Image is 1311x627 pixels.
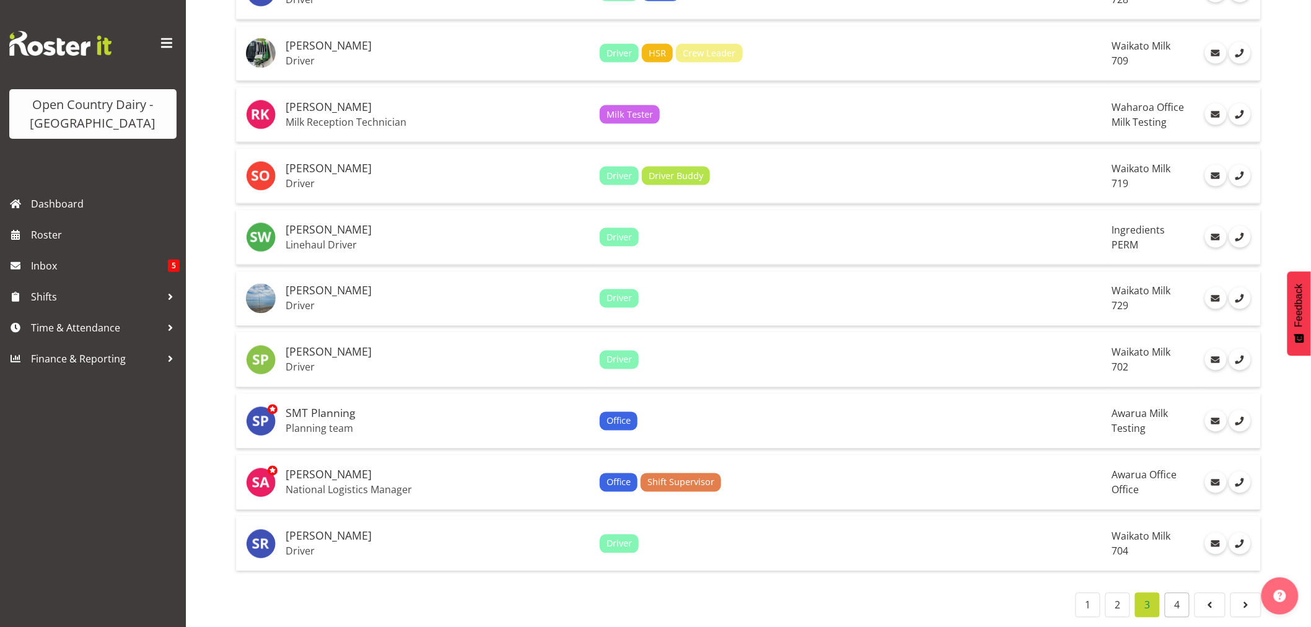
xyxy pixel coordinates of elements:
h5: [PERSON_NAME] [286,469,590,481]
img: rupinder-kaur7379.jpg [246,100,276,129]
span: Driver [607,353,632,367]
p: Milk Reception Technician [286,116,590,128]
span: PERM [1112,238,1139,252]
a: Call Employee [1229,533,1251,555]
p: Planning team [286,423,590,435]
a: Call Employee [1229,103,1251,125]
a: Email Employee [1205,226,1227,248]
a: Call Employee [1229,410,1251,432]
span: Waikato Milk [1112,346,1171,359]
span: Driver Buddy [649,169,703,183]
span: Awarua Office [1112,468,1177,482]
a: Email Employee [1205,533,1227,555]
img: stephen-rae11257.jpg [246,529,276,559]
span: Time & Attendance [31,318,161,337]
a: Call Employee [1229,226,1251,248]
div: Open Country Dairy - [GEOGRAPHIC_DATA] [22,95,164,133]
h5: [PERSON_NAME] [286,162,590,175]
span: Inbox [31,256,168,275]
h5: [PERSON_NAME] [286,224,590,236]
a: Email Employee [1205,42,1227,64]
span: Waharoa Office [1112,100,1185,114]
span: 729 [1112,299,1129,313]
span: Shifts [31,287,161,306]
span: Milk Tester [607,108,653,121]
span: 719 [1112,177,1129,190]
a: 4 [1165,593,1190,618]
span: Dashboard [31,195,180,213]
span: Ingredients [1112,223,1165,237]
img: shannan-woodf291859c4bc8d9abde3b334727cd5531.png [246,284,276,313]
span: Feedback [1294,284,1305,327]
a: Email Employee [1205,287,1227,309]
span: 5 [168,260,180,272]
span: Waikato Milk [1112,530,1171,543]
span: Waikato Milk [1112,162,1171,175]
a: Email Employee [1205,165,1227,186]
img: smt-planning7541.jpg [246,406,276,436]
p: National Logistics Manager [286,484,590,496]
span: Finance & Reporting [31,349,161,368]
a: Call Employee [1229,287,1251,309]
span: Waikato Milk [1112,39,1171,53]
span: Driver [607,169,632,183]
a: Email Employee [1205,103,1227,125]
p: Linehaul Driver [286,239,590,251]
a: Call Employee [1229,42,1251,64]
h5: [PERSON_NAME] [286,101,590,113]
a: Call Employee [1229,349,1251,370]
img: ross-cook370eb1312e0f1da6c7f61d5c1c42ba46.png [246,38,276,68]
p: Driver [286,300,590,312]
p: Driver [286,361,590,374]
a: Email Employee [1205,410,1227,432]
h5: [PERSON_NAME] [286,40,590,52]
span: Milk Testing [1112,115,1167,129]
img: help-xxl-2.png [1274,590,1286,602]
a: 2 [1105,593,1130,618]
span: Office [1112,483,1139,497]
a: Email Employee [1205,349,1227,370]
p: Driver [286,177,590,190]
a: 1 [1076,593,1100,618]
img: simon-phillpott11199.jpg [246,345,276,375]
a: Call Employee [1229,165,1251,186]
img: Rosterit website logo [9,31,112,56]
a: Call Employee [1229,471,1251,493]
h5: SMT Planning [286,408,590,420]
span: Testing [1112,422,1146,436]
h5: [PERSON_NAME] [286,346,590,359]
span: Shift Supervisor [647,476,714,489]
img: sami-ovesen11013.jpg [246,161,276,191]
span: Awarua Milk [1112,407,1168,421]
span: 702 [1112,361,1129,374]
img: stacey-allen7479.jpg [246,468,276,498]
span: Office [607,414,631,428]
a: Email Employee [1205,471,1227,493]
span: Waikato Milk [1112,284,1171,298]
p: Driver [286,545,590,558]
img: shane-wallace10156.jpg [246,222,276,252]
h5: [PERSON_NAME] [286,285,590,297]
button: Feedback - Show survey [1287,271,1311,356]
span: Crew Leader [683,46,736,60]
span: 709 [1112,54,1129,68]
p: Driver [286,55,590,67]
span: Driver [607,292,632,305]
h5: [PERSON_NAME] [286,530,590,543]
span: 704 [1112,545,1129,558]
span: Driver [607,230,632,244]
span: Office [607,476,631,489]
span: HSR [649,46,666,60]
span: Driver [607,537,632,551]
span: Roster [31,226,180,244]
span: Driver [607,46,632,60]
